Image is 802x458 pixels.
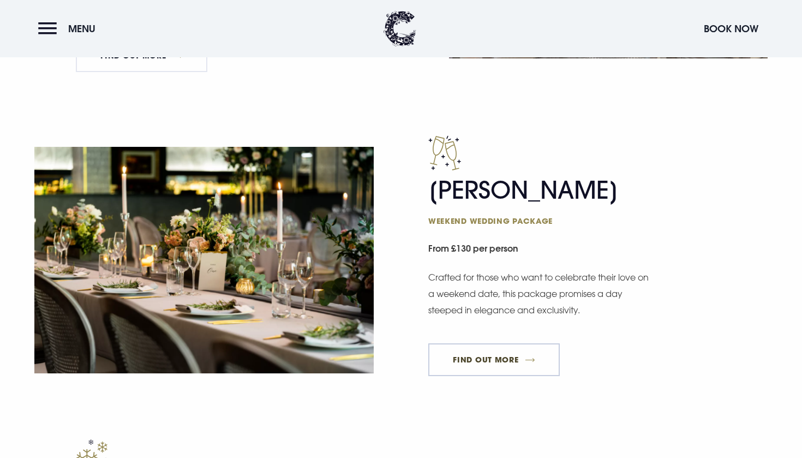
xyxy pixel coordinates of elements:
[428,237,768,262] small: From £130 per person
[428,269,652,319] p: Crafted for those who want to celebrate their love on a weekend date, this package promises a day...
[428,135,461,170] img: Champagne icon
[428,343,560,376] a: FIND OUT MORE
[428,216,641,226] span: Weekend wedding package
[68,22,95,35] span: Menu
[698,17,764,40] button: Book Now
[384,11,416,46] img: Clandeboye Lodge
[34,147,374,373] img: Reception set up at a Wedding Venue Northern Ireland
[428,176,641,226] h2: [PERSON_NAME]
[38,17,101,40] button: Menu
